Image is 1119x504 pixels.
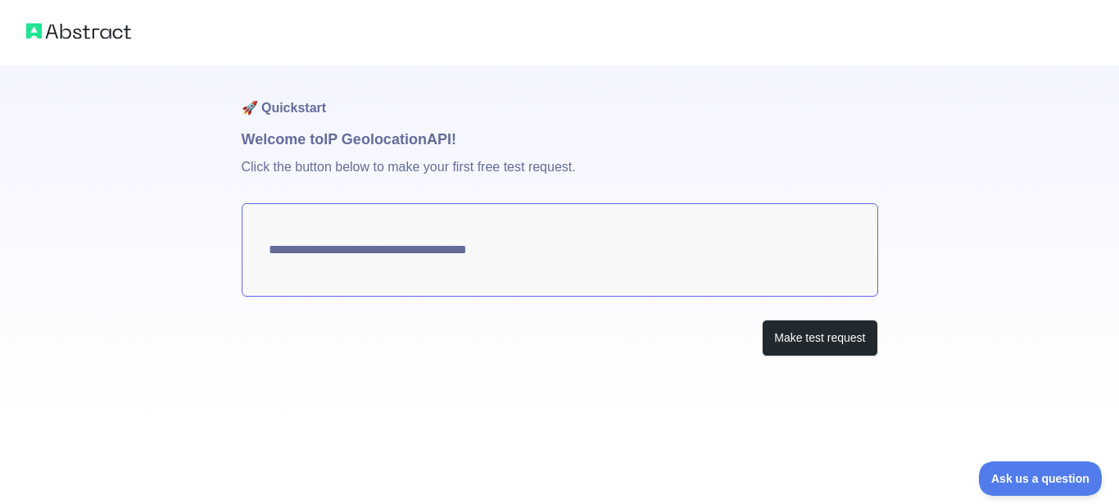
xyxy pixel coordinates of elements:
[762,320,877,356] button: Make test request
[242,151,878,203] p: Click the button below to make your first free test request.
[242,66,878,128] h1: 🚀 Quickstart
[26,20,131,43] img: Abstract logo
[979,461,1103,496] iframe: Toggle Customer Support
[242,128,878,151] h1: Welcome to IP Geolocation API!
